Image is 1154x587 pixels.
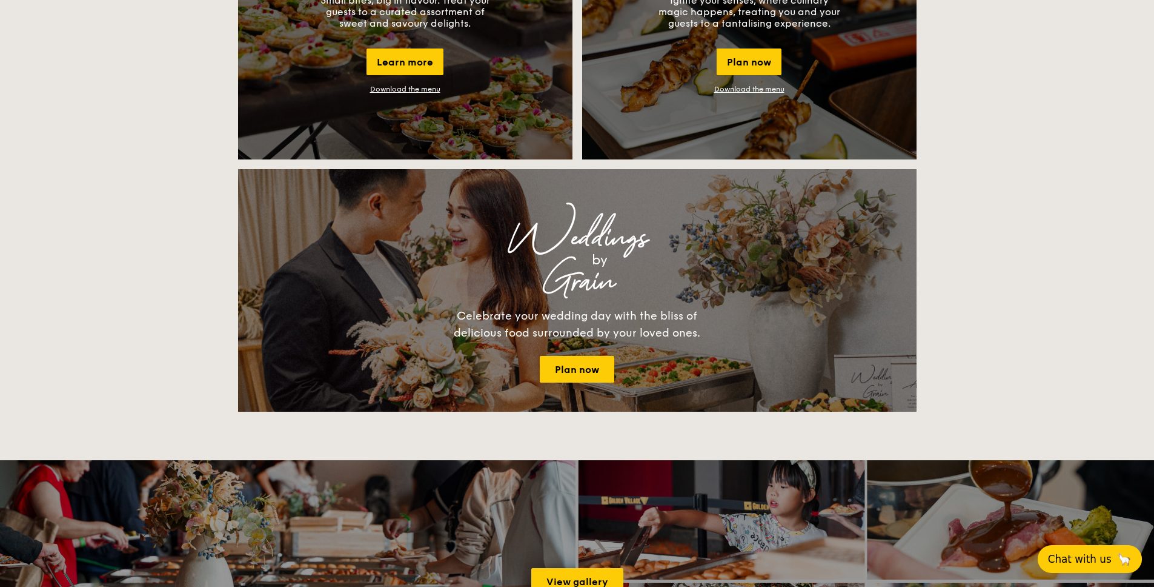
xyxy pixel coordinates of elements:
div: Grain [345,271,810,293]
div: by [390,249,810,271]
div: Plan now [717,49,781,75]
div: Celebrate your wedding day with the bliss of delicious food surrounded by your loved ones. [441,307,714,341]
a: Download the menu [714,85,784,93]
div: Learn more [366,49,443,75]
a: Plan now [540,356,614,383]
a: Download the menu [370,85,440,93]
span: Chat with us [1048,553,1112,565]
span: 🦙 [1116,552,1132,566]
button: Chat with us🦙 [1038,545,1142,573]
div: Weddings [345,227,810,249]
